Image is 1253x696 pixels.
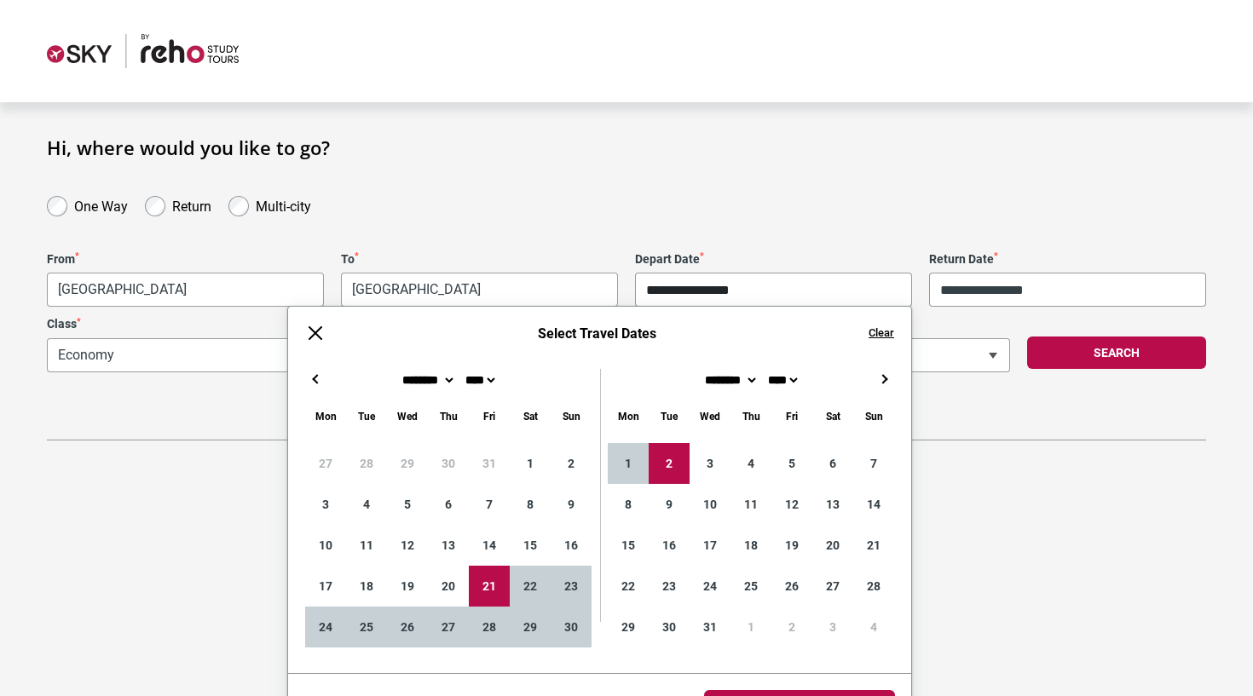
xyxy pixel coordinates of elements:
div: 4 [730,443,771,484]
div: 15 [608,525,649,566]
div: 5 [387,484,428,525]
label: From [47,252,324,267]
div: 22 [510,566,551,607]
div: 21 [853,525,894,566]
span: Economy [48,339,519,371]
div: 20 [812,525,853,566]
div: Sunday [551,406,592,426]
div: 27 [428,607,469,647]
div: 8 [510,484,551,525]
div: 30 [551,607,592,647]
div: 6 [428,484,469,525]
div: 3 [305,484,346,525]
div: Thursday [428,406,469,426]
div: Saturday [812,406,853,426]
div: 14 [469,525,510,566]
div: 2 [649,443,690,484]
div: 25 [730,566,771,607]
div: 7 [853,443,894,484]
span: Economy [47,338,520,372]
div: 29 [387,443,428,484]
button: Clear [869,325,894,341]
div: Saturday [510,406,551,426]
div: 28 [853,566,894,607]
div: 26 [771,566,812,607]
div: 1 [608,443,649,484]
div: Thursday [730,406,771,426]
div: Wednesday [690,406,730,426]
div: 27 [812,566,853,607]
div: 29 [510,607,551,647]
div: 17 [305,566,346,607]
div: Monday [608,406,649,426]
div: 19 [771,525,812,566]
label: Depart Date [635,252,912,267]
div: Wednesday [387,406,428,426]
button: → [874,369,894,389]
div: 18 [730,525,771,566]
label: Return [172,194,211,215]
div: 12 [771,484,812,525]
div: 19 [387,566,428,607]
div: 7 [469,484,510,525]
div: 29 [608,607,649,647]
label: To [341,252,618,267]
button: ← [305,369,326,389]
div: 31 [690,607,730,647]
label: Return Date [929,252,1206,267]
div: 23 [551,566,592,607]
div: 15 [510,525,551,566]
div: 13 [812,484,853,525]
div: 4 [853,607,894,647]
div: 2 [551,443,592,484]
div: 18 [346,566,387,607]
div: 5 [771,443,812,484]
button: Search [1027,336,1206,369]
span: Bangkok, Thailand [342,273,617,306]
label: One Way [74,194,128,215]
div: 21 [469,566,510,607]
div: 31 [469,443,510,484]
div: 3 [812,607,853,647]
span: Melbourne, Australia [48,273,323,306]
div: 30 [428,443,469,484]
span: Bangkok, Thailand [341,273,618,307]
div: Tuesday [649,406,690,426]
div: 23 [649,566,690,607]
div: Tuesday [346,406,387,426]
div: 11 [730,484,771,525]
label: Class [47,317,520,331]
div: 28 [469,607,510,647]
div: 4 [346,484,387,525]
div: 26 [387,607,428,647]
div: 13 [428,525,469,566]
span: Melbourne, Australia [47,273,324,307]
div: 20 [428,566,469,607]
div: 1 [510,443,551,484]
div: 11 [346,525,387,566]
div: 16 [649,525,690,566]
div: 6 [812,443,853,484]
div: 10 [690,484,730,525]
div: 28 [346,443,387,484]
div: Monday [305,406,346,426]
div: 9 [551,484,592,525]
div: Sunday [853,406,894,426]
div: 3 [690,443,730,484]
div: 10 [305,525,346,566]
div: 14 [853,484,894,525]
div: 22 [608,566,649,607]
div: 24 [690,566,730,607]
div: 2 [771,607,812,647]
div: Friday [771,406,812,426]
div: 1 [730,607,771,647]
div: 30 [649,607,690,647]
div: 17 [690,525,730,566]
div: Friday [469,406,510,426]
div: 16 [551,525,592,566]
h6: Select Travel Dates [343,325,852,342]
div: 9 [649,484,690,525]
div: 25 [346,607,387,647]
h1: Hi, where would you like to go? [47,136,1206,158]
div: 24 [305,607,346,647]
